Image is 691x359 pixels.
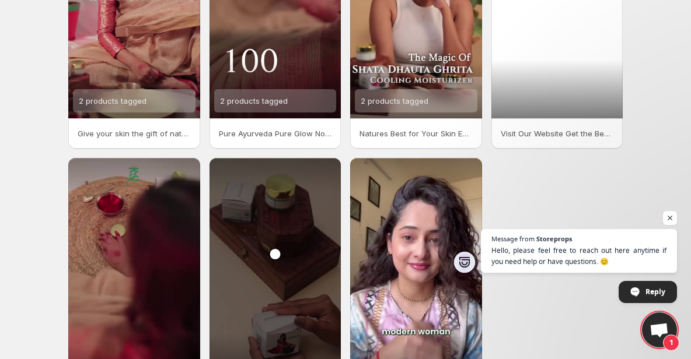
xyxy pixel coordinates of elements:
[361,96,428,105] span: 2 products tagged
[78,128,191,139] p: Give your skin the gift of nature with A2 cow ghee-infused products by Gaurisatva
[491,235,535,242] span: Message from
[663,335,679,351] span: 1
[360,128,473,139] p: Natures Best for Your Skin Experience the magic of [PERSON_NAME] Ghrita with [PERSON_NAME] Gotuko...
[220,96,288,105] span: 2 products tagged
[645,281,665,302] span: Reply
[501,128,614,139] p: Visit Our Website Get the Best Ayurvedic Cosmetic Cream [DATE] Experience the magic of Shata Dhau...
[219,128,332,139] p: Pure Ayurveda Pure Glow Nourish heal and glow with our 100x washed A2 ghee formula
[642,312,677,347] div: Open chat
[536,235,572,242] span: Storeprops
[491,245,666,267] span: Hello, please feel free to reach out here anytime if you need help or have questions. 😊
[79,96,146,105] span: 2 products tagged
